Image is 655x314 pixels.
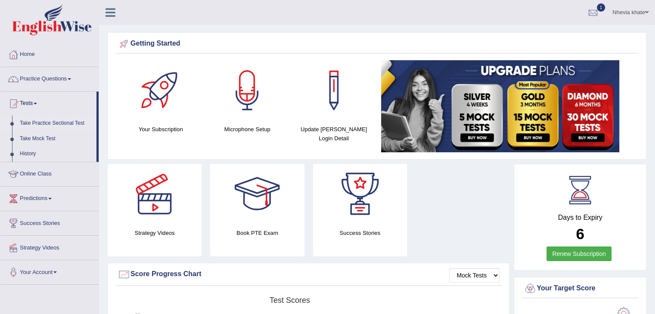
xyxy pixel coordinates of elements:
a: Your Account [0,260,99,282]
a: Take Mock Test [16,131,96,147]
h4: Microphone Setup [208,125,286,134]
a: Renew Subscription [546,246,612,261]
h4: Strategy Videos [108,228,202,237]
h4: Days to Expiry [524,214,636,222]
a: Predictions [0,187,99,208]
h4: Update [PERSON_NAME] Login Detail [295,125,373,143]
a: Tests [0,92,96,113]
a: History [16,146,96,162]
a: Online Class [0,162,99,184]
tspan: Test scores [270,296,310,305]
h4: Success Stories [313,228,407,237]
span: 1 [597,3,605,12]
b: 6 [576,225,584,242]
a: Take Practice Sectional Test [16,116,96,131]
img: small5.jpg [381,60,619,152]
div: Score Progress Chart [118,268,500,281]
h4: Book PTE Exam [210,228,304,237]
div: Getting Started [118,37,636,50]
div: Your Target Score [524,282,636,295]
a: Home [0,43,99,64]
h4: Your Subscription [122,125,200,134]
a: Practice Questions [0,67,99,89]
a: Success Stories [0,211,99,233]
a: Strategy Videos [0,236,99,257]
